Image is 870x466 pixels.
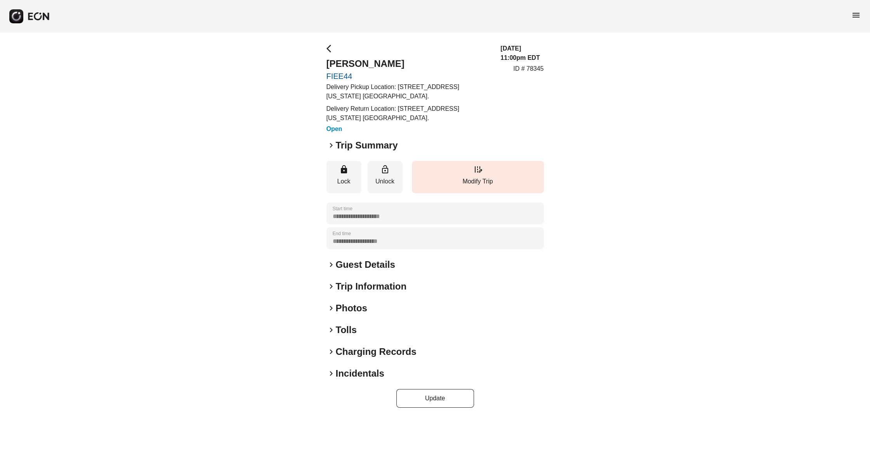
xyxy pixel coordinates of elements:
h3: Open [326,124,491,134]
button: Modify Trip [412,161,544,193]
span: keyboard_arrow_right [326,304,336,313]
span: keyboard_arrow_right [326,347,336,356]
a: FIEE44 [326,72,491,81]
span: keyboard_arrow_right [326,325,336,335]
h2: Photos [336,302,367,314]
span: arrow_back_ios [326,44,336,53]
button: Lock [326,161,361,193]
span: keyboard_arrow_right [326,282,336,291]
p: Lock [330,177,358,186]
h3: [DATE] 11:00pm EDT [500,44,544,63]
button: Unlock [368,161,403,193]
p: Modify Trip [416,177,540,186]
span: menu [851,10,861,20]
h2: Trip Information [336,280,407,293]
p: Delivery Pickup Location: [STREET_ADDRESS][US_STATE] [GEOGRAPHIC_DATA]. [326,82,491,101]
span: lock [339,165,349,174]
span: keyboard_arrow_right [326,141,336,150]
h2: Incidentals [336,367,384,380]
h2: Guest Details [336,258,395,271]
h2: Charging Records [336,346,417,358]
p: Unlock [372,177,399,186]
button: Update [396,389,474,408]
h2: Tolls [336,324,357,336]
h2: Trip Summary [336,139,398,152]
span: lock_open [380,165,390,174]
span: edit_road [473,165,483,174]
span: keyboard_arrow_right [326,260,336,269]
p: Delivery Return Location: [STREET_ADDRESS][US_STATE] [GEOGRAPHIC_DATA]. [326,104,491,123]
h2: [PERSON_NAME] [326,58,491,70]
p: ID # 78345 [513,64,544,73]
span: keyboard_arrow_right [326,369,336,378]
